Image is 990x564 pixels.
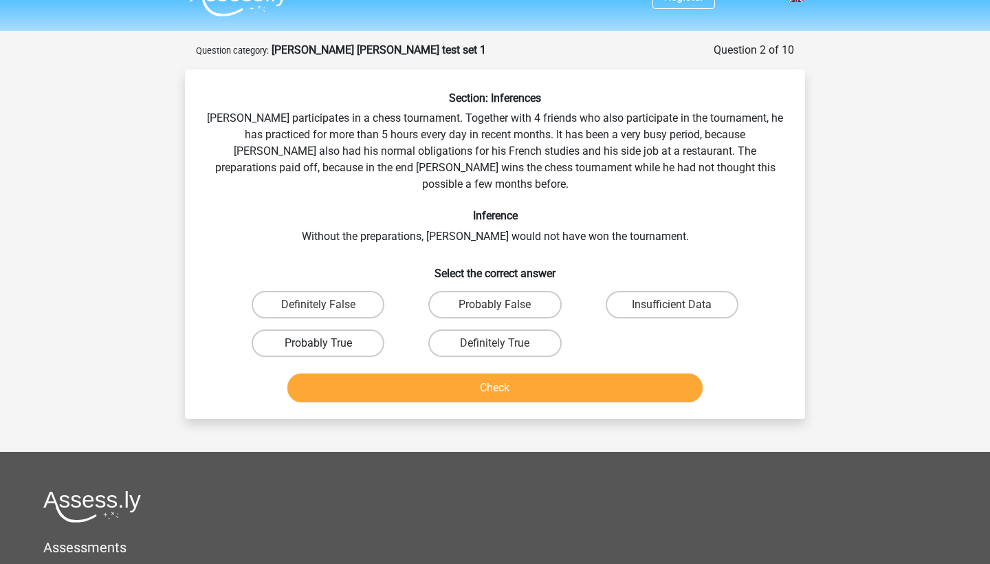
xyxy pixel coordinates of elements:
div: [PERSON_NAME] participates in a chess tournament. Together with 4 friends who also participate in... [190,91,800,408]
h6: Inference [207,209,783,222]
h6: Select the correct answer [207,256,783,280]
label: Probably True [252,329,384,357]
strong: [PERSON_NAME] [PERSON_NAME] test set 1 [272,43,486,56]
img: Assessly logo [43,490,141,523]
label: Probably False [428,291,561,318]
button: Check [287,373,703,402]
label: Insufficient Data [606,291,738,318]
h5: Assessments [43,539,947,556]
small: Question category: [196,45,269,56]
div: Question 2 of 10 [714,42,794,58]
label: Definitely True [428,329,561,357]
h6: Section: Inferences [207,91,783,105]
label: Definitely False [252,291,384,318]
